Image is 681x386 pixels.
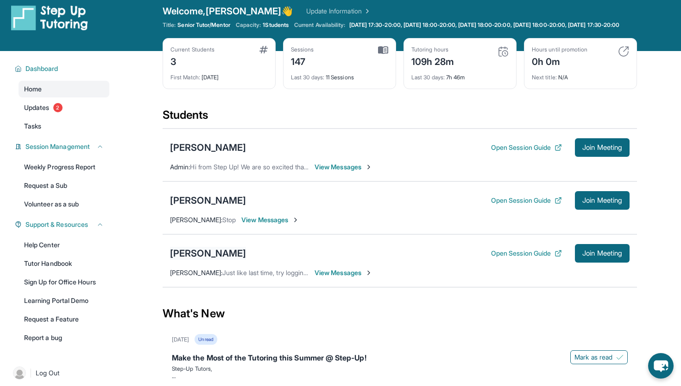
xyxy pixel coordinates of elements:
div: 11 Sessions [291,68,388,81]
span: View Messages [241,215,299,225]
img: Mark as read [616,354,624,361]
img: card [498,46,509,57]
span: Next title : [532,74,557,81]
a: [DATE] 17:30-20:00, [DATE] 18:00-20:00, [DATE] 18:00-20:00, [DATE] 18:00-20:00, [DATE] 17:30-20:00 [347,21,622,29]
button: chat-button [648,353,674,379]
div: Unread [195,334,217,345]
img: Chevron Right [362,6,371,16]
span: 1 Students [263,21,289,29]
button: Join Meeting [575,244,630,263]
div: N/A [532,68,629,81]
span: View Messages [315,162,372,172]
div: 0h 0m [532,53,587,68]
img: card [259,46,268,53]
span: Join Meeting [582,251,622,256]
a: |Log Out [9,363,109,383]
span: First Match : [170,74,200,81]
span: Support & Resources [25,220,88,229]
div: [DATE] [170,68,268,81]
p: Step-Up Tutors, [172,365,628,373]
span: Session Management [25,142,90,151]
div: Make the Most of the Tutoring this Summer @ Step-Up! [172,352,628,365]
button: Dashboard [22,64,104,73]
span: [DATE] 17:30-20:00, [DATE] 18:00-20:00, [DATE] 18:00-20:00, [DATE] 18:00-20:00, [DATE] 17:30-20:00 [349,21,620,29]
button: Support & Resources [22,220,104,229]
button: Mark as read [570,350,628,364]
span: Dashboard [25,64,58,73]
button: Open Session Guide [491,143,562,152]
a: Learning Portal Demo [19,292,109,309]
button: Open Session Guide [491,249,562,258]
span: Welcome, [PERSON_NAME] 👋 [163,5,293,18]
img: Chevron-Right [365,163,372,171]
div: Current Students [170,46,214,53]
div: Sessions [291,46,314,53]
a: Weekly Progress Report [19,159,109,175]
a: Tutor Handbook [19,255,109,272]
span: Tasks [24,122,41,131]
img: user-img [13,367,26,380]
a: Help Center [19,237,109,253]
div: Hours until promotion [532,46,587,53]
a: Report a bug [19,329,109,346]
button: Join Meeting [575,191,630,210]
a: Update Information [306,6,371,16]
span: [PERSON_NAME] : [170,216,222,224]
div: Tutoring hours [411,46,454,53]
button: Session Management [22,142,104,151]
div: 7h 46m [411,68,509,81]
span: Mark as read [574,353,612,362]
div: 109h 28m [411,53,454,68]
button: Open Session Guide [491,196,562,205]
div: [PERSON_NAME] [170,194,246,207]
div: [DATE] [172,336,189,343]
img: Chevron-Right [292,216,299,224]
a: Tasks [19,118,109,135]
span: Current Availability: [294,21,345,29]
span: Join Meeting [582,145,622,150]
a: Sign Up for Office Hours [19,274,109,290]
span: Updates [24,103,50,112]
div: [PERSON_NAME] [170,141,246,154]
img: card [378,46,388,54]
span: 2 [53,103,63,112]
div: [PERSON_NAME] [170,247,246,260]
img: card [618,46,629,57]
button: Join Meeting [575,138,630,157]
a: Request a Feature [19,311,109,328]
span: Stop [222,216,236,224]
a: Request a Sub [19,177,109,194]
span: Last 30 days : [291,74,324,81]
a: Volunteer as a sub [19,196,109,212]
span: Home [24,84,42,94]
a: Home [19,81,109,97]
span: Senior Tutor/Mentor [177,21,230,29]
span: Title: [163,21,176,29]
div: 3 [170,53,214,68]
span: Just like last time, try logging into [PERSON_NAME]'s account. [222,269,404,277]
div: 147 [291,53,314,68]
img: Chevron-Right [365,269,372,277]
span: View Messages [315,268,372,277]
span: Capacity: [236,21,261,29]
span: [PERSON_NAME] : [170,269,222,277]
a: Updates2 [19,99,109,116]
span: Admin : [170,163,190,171]
span: Log Out [36,368,60,378]
div: What's New [163,293,637,334]
span: | [30,367,32,379]
img: logo [11,5,88,31]
span: Last 30 days : [411,74,445,81]
div: Students [163,108,637,128]
span: Join Meeting [582,198,622,203]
